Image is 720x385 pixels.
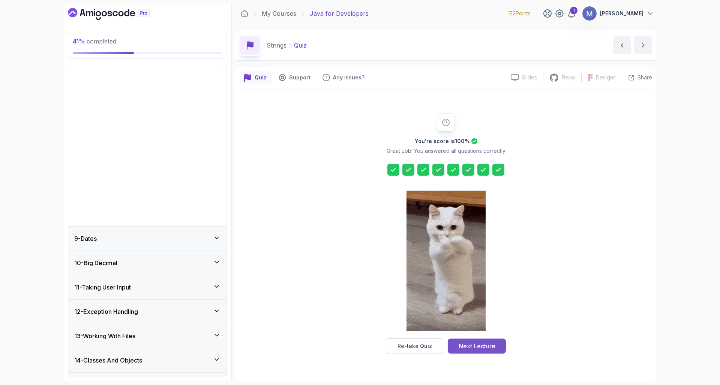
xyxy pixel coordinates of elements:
[74,307,138,316] h3: 12 - Exception Handling
[570,7,577,14] div: 1
[68,324,226,348] button: 13-Working With Files
[274,72,315,84] button: Support button
[68,251,226,275] button: 10-Big Decimal
[613,36,631,54] button: previous content
[387,147,505,155] p: Great Job! You answered all questions correctly
[415,137,470,145] h2: You're score is 100 %
[74,258,117,267] h3: 10 - Big Decimal
[600,10,643,17] p: [PERSON_NAME]
[68,300,226,324] button: 12-Exception Handling
[386,338,443,354] button: Re-take Quiz
[448,339,506,354] button: Next Lecture
[562,74,575,81] p: Repo
[522,74,537,81] p: Slides
[74,234,97,243] h3: 9 - Dates
[318,72,369,84] button: Feedback button
[241,10,248,17] a: Dashboard
[596,74,616,81] p: Designs
[68,227,226,251] button: 9-Dates
[294,41,307,50] p: Quiz
[637,74,652,81] p: Share
[262,9,296,18] a: My Courses
[68,8,167,20] a: Dashboard
[73,37,85,45] span: 41 %
[508,10,531,17] p: 152 Points
[289,74,310,81] p: Support
[68,348,226,372] button: 14-Classes And Objects
[622,74,652,81] button: Share
[567,9,576,18] a: 1
[582,6,597,21] img: user profile image
[74,331,135,340] h3: 13 - Working With Files
[74,356,142,365] h3: 14 - Classes And Objects
[333,74,364,81] p: Any issues?
[68,275,226,299] button: 11-Taking User Input
[255,74,267,81] p: Quiz
[634,36,652,54] button: next content
[73,37,116,45] span: completed
[240,72,271,84] button: quiz button
[397,342,432,350] div: Re-take Quiz
[459,342,495,351] div: Next Lecture
[267,41,286,50] p: Strings
[582,6,654,21] button: user profile image[PERSON_NAME]
[406,191,486,331] img: cool-cat
[310,9,369,18] p: Java for Developers
[74,283,131,292] h3: 11 - Taking User Input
